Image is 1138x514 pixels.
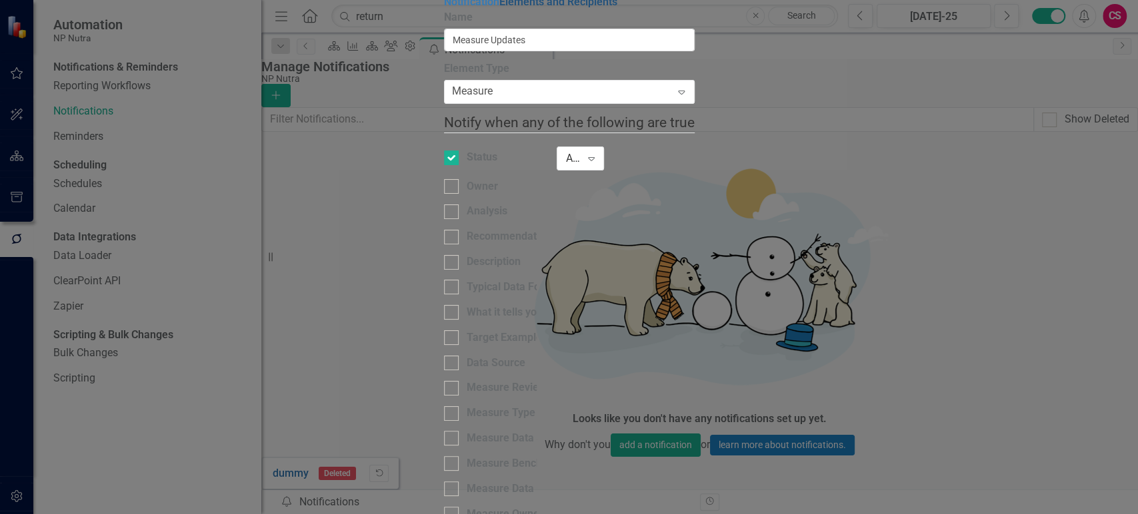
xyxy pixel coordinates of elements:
div: Measure Type [467,405,535,421]
div: Description [467,254,521,270]
div: Any Change [566,150,581,166]
div: Target Example [467,330,542,346]
div: Measure Benchmarking [467,456,582,471]
input: Name [444,29,695,51]
div: What it tells you [467,305,543,320]
div: Measure Review [467,380,547,395]
div: Measure Data Source [467,431,571,446]
label: Element Type [444,61,695,77]
div: Owner [467,179,498,194]
div: Status [467,150,497,165]
div: Recommendations [467,229,557,244]
div: Measure [452,84,493,99]
div: Measure Data Quality [467,481,570,497]
legend: Notify when any of the following are true [444,113,695,133]
label: Name [444,10,695,25]
div: Analysis [467,204,507,219]
div: Typical Data Formula [467,280,568,295]
div: Data Source [467,356,525,371]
